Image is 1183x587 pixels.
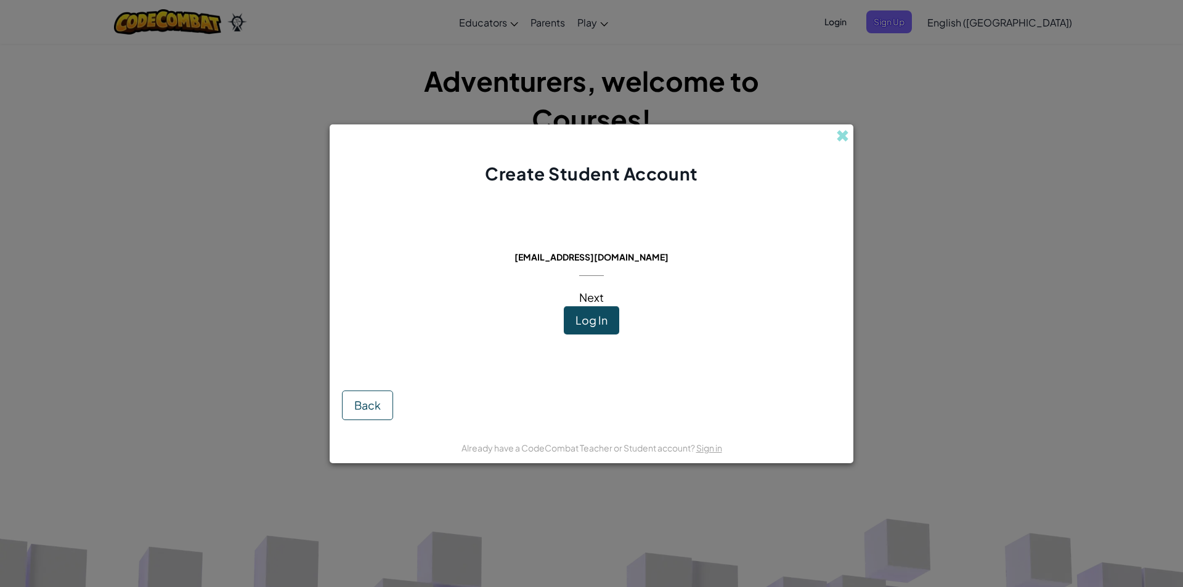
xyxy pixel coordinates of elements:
span: Back [354,398,381,412]
span: Create Student Account [485,163,697,184]
span: Log In [575,313,608,327]
a: Sign in [696,442,722,453]
button: Log In [564,306,619,334]
span: Next [579,290,604,304]
span: [EMAIL_ADDRESS][DOMAIN_NAME] [514,251,669,262]
span: Already have a CodeCombat Teacher or Student account? [461,442,696,453]
button: Back [342,391,393,420]
span: This email is already in use: [505,234,679,248]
